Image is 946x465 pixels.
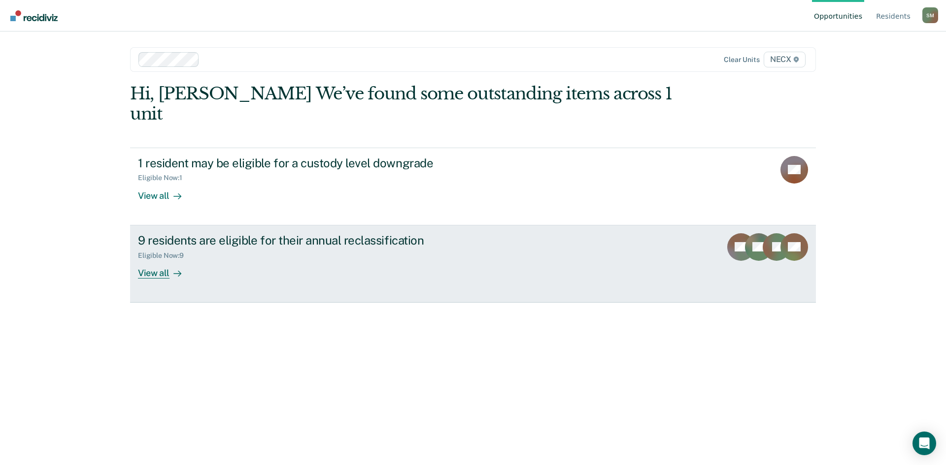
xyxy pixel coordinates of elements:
div: Open Intercom Messenger [912,432,936,455]
div: Clear units [724,56,760,64]
div: View all [138,182,193,201]
span: NECX [764,52,806,67]
div: Eligible Now : 9 [138,251,192,260]
div: Hi, [PERSON_NAME] We’ve found some outstanding items across 1 unit [130,84,679,124]
div: 9 residents are eligible for their annual reclassification [138,233,484,248]
a: 1 resident may be eligible for a custody level downgradeEligible Now:1View all [130,148,816,225]
img: Recidiviz [10,10,58,21]
button: Profile dropdown button [922,7,938,23]
div: 1 resident may be eligible for a custody level downgrade [138,156,484,170]
div: S M [922,7,938,23]
div: View all [138,259,193,279]
div: Eligible Now : 1 [138,174,190,182]
a: 9 residents are eligible for their annual reclassificationEligible Now:9View all [130,225,816,303]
